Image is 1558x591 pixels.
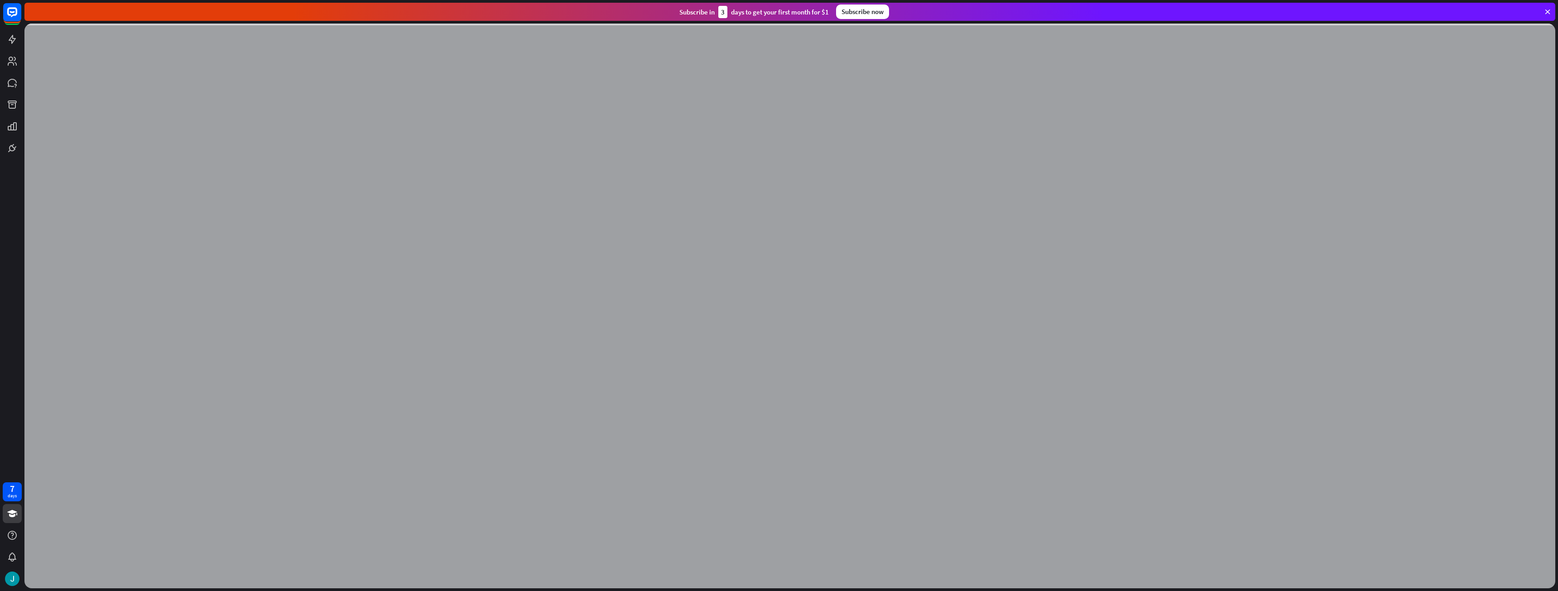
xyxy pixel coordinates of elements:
[836,5,889,19] div: Subscribe now
[8,493,17,499] div: days
[3,482,22,501] a: 7 days
[718,6,727,18] div: 3
[10,485,14,493] div: 7
[679,6,829,18] div: Subscribe in days to get your first month for $1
